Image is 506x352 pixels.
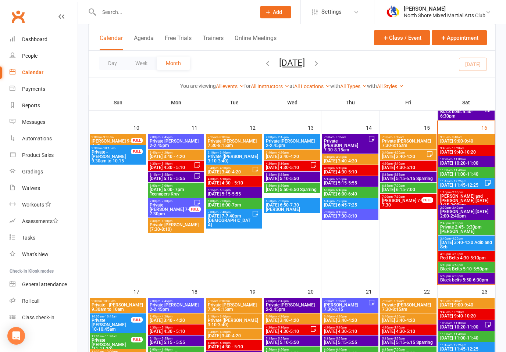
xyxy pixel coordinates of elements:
span: Private [PERSON_NAME] 7-7.30pm [149,203,189,216]
span: [DATE] 4:30-5:10 [382,329,435,334]
div: 21 [366,285,379,297]
span: - 5:55pm [277,173,289,176]
span: 2:45pm [440,222,493,225]
span: [DATE] 4:30 - 5:10 [149,165,194,170]
span: Private [PERSON_NAME] 7:30-8:15am [207,139,261,148]
span: [DATE] 6:00-7pm [207,203,261,207]
div: Class check-in [22,315,54,320]
span: 6:50pm [266,200,319,203]
span: 2:00pm [149,136,203,139]
span: 3:40pm [266,315,319,318]
span: 4:30pm [266,326,310,329]
span: - 7:00pm [160,184,172,187]
span: - 5:55pm [160,173,172,176]
span: 4:30pm [382,162,435,165]
div: Gradings [22,169,43,175]
span: - 11:40am [452,169,466,172]
span: [DATE] 4:30-5:10 [324,329,377,334]
span: - 5:10pm [277,326,289,329]
th: Sun [89,95,147,110]
strong: with [330,83,340,89]
span: [DATE] 5:15 - 5:55 [149,176,194,181]
span: 3:40pm [149,151,203,154]
span: - 10:20am [450,147,464,150]
span: [DATE] 3:40-4:20 [324,318,377,323]
span: 6:00pm [207,200,261,203]
span: 7:30am [382,136,435,139]
div: Roll call [22,298,39,304]
span: [DATE] 10:20-11:00 [440,161,493,165]
span: - 4:20pm [218,166,231,170]
strong: at [289,83,294,89]
span: [DATE] 3:40-4:20 [207,170,252,174]
span: 4:30pm [266,162,310,165]
span: - 8:10pm [160,219,172,223]
button: Calendar [100,35,123,50]
span: [DATE] 5:15-5:55 [207,192,261,196]
span: 9:00am [91,136,131,139]
span: Private [PERSON_NAME] 2-2.45pm [266,139,319,148]
span: 11:45am [440,180,484,183]
span: Private [PERSON_NAME] 10-10.45am [91,318,131,331]
span: Black belts 5:50-6:30pm [440,278,493,282]
div: FULL [131,149,143,154]
span: [DATE] 5.50-6.50 Sparring [266,187,319,192]
span: 5:15pm [382,173,435,176]
a: All Locations [294,83,330,89]
span: - 4:20pm [277,315,289,318]
span: Settings [321,4,342,20]
span: 2:00pm [266,299,319,303]
span: 5:15pm [149,337,203,340]
span: 7:30am [382,299,435,303]
span: - 6:50pm [277,184,289,187]
span: - 6:30pm [451,274,463,278]
span: - 8:00am [218,299,230,303]
span: - 5:10pm [335,326,347,329]
span: Add [273,9,282,15]
th: Tue [205,95,263,110]
span: [DATE] 9:40-10:20 [440,150,493,154]
span: Private [PERSON_NAME] 7:30-8:15am [207,303,261,312]
span: [DATE] 6:50-7.30 [PERSON_NAME] [266,203,319,212]
span: [DATE] 4:30 - 5:10 [149,329,203,334]
th: Thu [321,95,379,110]
span: [DATE] 4:30 - 5:10 [207,181,261,185]
button: Online Meetings [235,35,277,50]
div: Assessments [22,218,58,224]
span: Private - [PERSON_NAME] 9.30am to 10.15 [91,150,131,163]
div: 19 [250,285,263,297]
span: - 8:10pm [335,211,347,214]
span: - 12:25pm [452,180,466,183]
span: 7:30am [324,299,368,303]
span: - 10:00am [102,299,115,303]
th: Mon [147,95,205,110]
span: [DATE] 9:00-9:40 [440,303,493,307]
div: FULL [131,337,143,342]
div: General attendance [22,281,67,287]
span: - 8:15am [392,136,404,139]
span: [DATE] 7-7.40pm [DEMOGRAPHIC_DATA] [207,214,252,227]
span: Private ([PERSON_NAME] 3:10-3:40) [207,154,261,163]
span: 3:40pm [266,151,319,154]
div: Waivers [22,185,40,191]
span: 2:00pm [266,136,319,139]
span: Private ([PERSON_NAME] 3:10-3:40) [207,318,261,327]
span: 6:15pm [382,184,435,187]
div: Automations [22,136,52,141]
a: What's New [10,246,78,263]
span: 3:40pm [324,315,377,318]
a: Automations [10,130,78,147]
span: [DATE] 3:40-4:20 [382,154,426,159]
span: 3:40pm [382,315,435,318]
span: - 7:30pm [160,200,172,203]
div: What's New [22,251,49,257]
span: 7:15am [207,136,261,139]
span: - 5:10pm [160,326,172,329]
span: [DATE] 4:30-5:10 [324,170,377,174]
span: 2:00pm [440,206,493,209]
div: Payments [22,86,45,92]
span: 5:15pm [266,173,319,176]
th: Sat [438,95,495,110]
div: [PERSON_NAME] [404,6,485,12]
span: Private [PERSON_NAME] 7.30-8.15am [324,139,368,152]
